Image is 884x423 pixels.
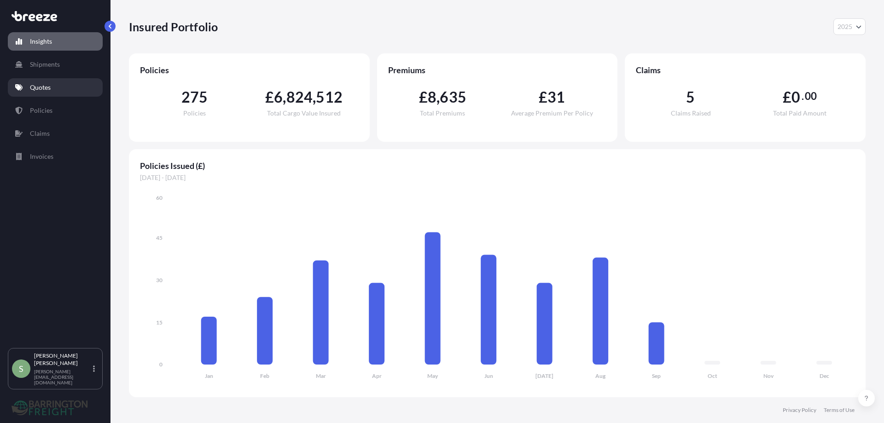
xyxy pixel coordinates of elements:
span: £ [539,90,547,104]
span: [DATE] - [DATE] [140,173,855,182]
span: Policies [140,64,359,75]
span: 5 [686,90,695,104]
a: Terms of Use [824,406,855,414]
span: Policies [183,110,206,116]
a: Claims [8,124,103,143]
span: 824 [286,90,313,104]
span: Claims [636,64,855,75]
span: 31 [547,90,565,104]
tspan: Jun [484,372,493,379]
span: £ [419,90,428,104]
p: Insights [30,37,52,46]
p: [PERSON_NAME][EMAIL_ADDRESS][DOMAIN_NAME] [34,369,91,385]
tspan: Dec [820,372,829,379]
button: Year Selector [833,18,866,35]
span: 00 [805,93,817,100]
span: Average Premium Per Policy [511,110,593,116]
span: £ [783,90,791,104]
a: Quotes [8,78,103,97]
span: 0 [791,90,800,104]
span: Total Paid Amount [773,110,826,116]
span: , [436,90,440,104]
p: Insured Portfolio [129,19,218,34]
tspan: 15 [156,319,163,326]
span: 512 [316,90,343,104]
span: 275 [181,90,208,104]
tspan: 30 [156,277,163,284]
tspan: Aug [595,372,606,379]
a: Shipments [8,55,103,74]
span: Premiums [388,64,607,75]
p: Policies [30,106,52,115]
tspan: Nov [763,372,774,379]
span: 8 [428,90,436,104]
a: Invoices [8,147,103,166]
tspan: 45 [156,234,163,241]
tspan: Sep [652,372,661,379]
span: 2025 [837,22,852,31]
span: Claims Raised [671,110,711,116]
span: , [283,90,286,104]
p: Quotes [30,83,51,92]
p: [PERSON_NAME] [PERSON_NAME] [34,352,91,367]
p: Invoices [30,152,53,161]
tspan: Jan [205,372,213,379]
span: , [313,90,316,104]
img: organization-logo [12,400,87,415]
a: Policies [8,101,103,120]
span: Policies Issued (£) [140,160,855,171]
span: S [19,364,23,373]
span: . [802,93,804,100]
p: Claims [30,129,50,138]
span: Total Premiums [420,110,465,116]
a: Insights [8,32,103,51]
span: £ [265,90,274,104]
tspan: Oct [708,372,717,379]
a: Privacy Policy [783,406,816,414]
span: Total Cargo Value Insured [267,110,341,116]
p: Shipments [30,60,60,69]
tspan: 0 [159,361,163,368]
tspan: [DATE] [535,372,553,379]
span: 6 [274,90,283,104]
tspan: May [427,372,438,379]
tspan: Apr [372,372,382,379]
span: 635 [440,90,466,104]
tspan: Mar [316,372,326,379]
tspan: Feb [260,372,269,379]
tspan: 60 [156,194,163,201]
